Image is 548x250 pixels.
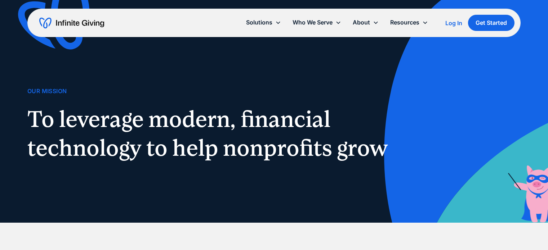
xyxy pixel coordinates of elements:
div: Our Mission [27,86,67,96]
div: Solutions [246,18,272,27]
a: Get Started [468,15,514,31]
div: Solutions [240,15,287,30]
div: Who We Serve [287,15,347,30]
div: About [347,15,384,30]
h1: To leverage modern, financial technology to help nonprofits grow [27,105,396,162]
div: Log In [445,20,462,26]
div: Resources [384,15,434,30]
a: Log In [445,19,462,27]
div: Who We Serve [293,18,333,27]
a: home [39,17,104,29]
div: About [353,18,370,27]
div: Resources [390,18,419,27]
